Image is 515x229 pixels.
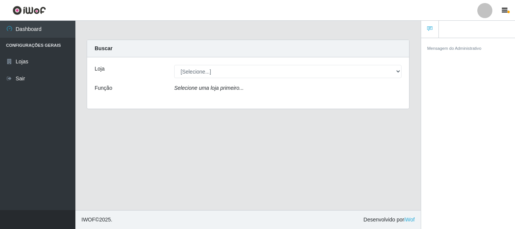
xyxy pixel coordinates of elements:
a: iWof [404,217,415,223]
label: Loja [95,65,104,73]
label: Função [95,84,112,92]
span: © 2025 . [81,216,112,224]
i: Selecione uma loja primeiro... [174,85,244,91]
strong: Buscar [95,45,112,51]
img: CoreUI Logo [12,6,46,15]
span: Desenvolvido por [363,216,415,224]
small: Mensagem do Administrativo [427,46,481,51]
span: IWOF [81,217,95,223]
